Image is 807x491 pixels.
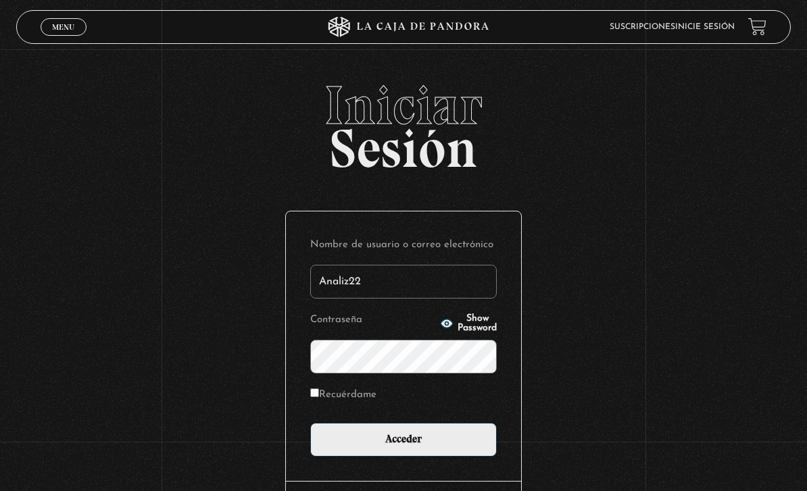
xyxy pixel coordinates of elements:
[748,18,766,36] a: View your shopping cart
[310,423,497,457] input: Acceder
[310,236,497,254] label: Nombre de usuario o correo electrónico
[310,311,436,329] label: Contraseña
[675,23,735,31] a: Inicie sesión
[16,78,791,165] h2: Sesión
[310,388,319,397] input: Recuérdame
[310,386,376,404] label: Recuérdame
[16,78,791,132] span: Iniciar
[458,314,497,333] span: Show Password
[610,23,675,31] a: Suscripciones
[52,23,74,31] span: Menu
[47,34,79,43] span: Cerrar
[440,314,497,333] button: Show Password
